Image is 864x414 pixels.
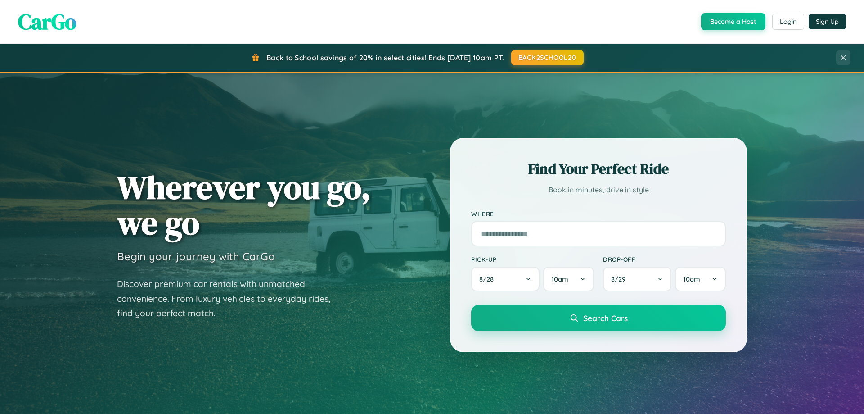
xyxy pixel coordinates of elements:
label: Pick-up [471,255,594,263]
button: 8/29 [603,267,671,291]
h2: Find Your Perfect Ride [471,159,726,179]
p: Book in minutes, drive in style [471,183,726,196]
h3: Begin your journey with CarGo [117,250,275,263]
button: Become a Host [701,13,765,30]
button: BACK2SCHOOL20 [511,50,584,65]
span: 10am [551,275,568,283]
span: 10am [683,275,700,283]
span: Back to School savings of 20% in select cities! Ends [DATE] 10am PT. [266,53,504,62]
button: 8/28 [471,267,540,291]
button: Sign Up [809,14,846,29]
button: 10am [543,267,594,291]
span: 8 / 28 [479,275,498,283]
span: Search Cars [583,313,628,323]
label: Where [471,210,726,218]
button: Search Cars [471,305,726,331]
button: 10am [675,267,726,291]
button: Login [772,14,804,30]
span: 8 / 29 [611,275,630,283]
span: CarGo [18,7,76,36]
p: Discover premium car rentals with unmatched convenience. From luxury vehicles to everyday rides, ... [117,277,342,321]
h1: Wherever you go, we go [117,169,371,241]
label: Drop-off [603,255,726,263]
